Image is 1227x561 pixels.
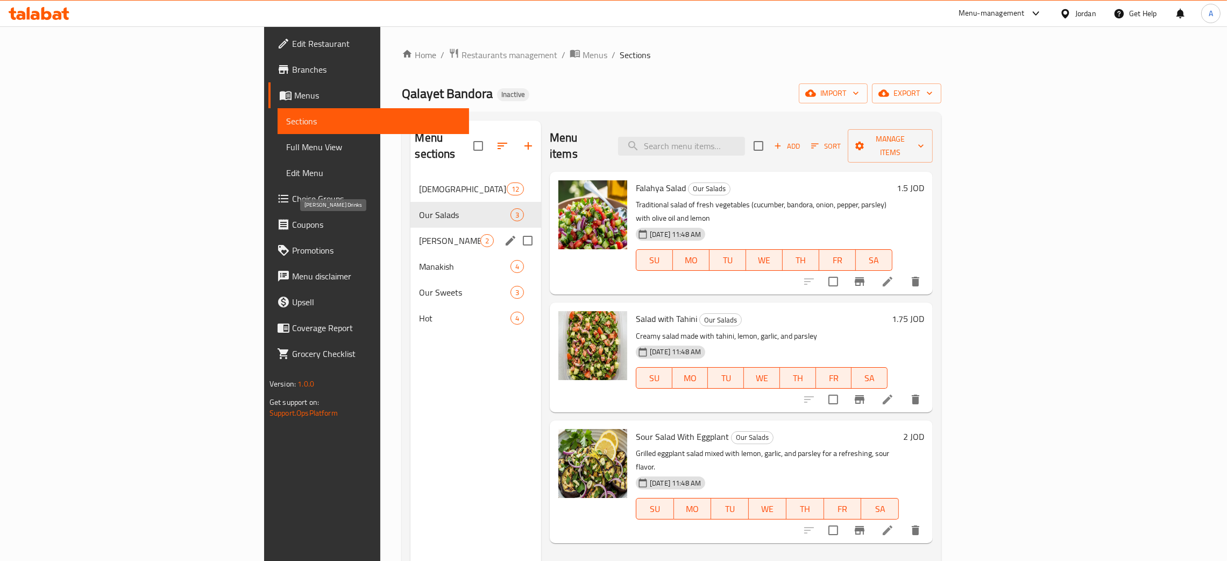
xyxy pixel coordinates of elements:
[672,367,708,389] button: MO
[510,260,524,273] div: items
[510,286,524,299] div: items
[292,296,460,308] span: Upsell
[292,347,460,360] span: Grocery Checklist
[269,377,296,391] span: Version:
[292,244,460,257] span: Promotions
[515,133,541,159] button: Add section
[410,279,541,305] div: Our Sweets3
[268,315,469,341] a: Coverage Report
[678,501,707,517] span: MO
[268,263,469,289] a: Menu disclaimer
[570,48,607,62] a: Menus
[286,166,460,179] span: Edit Menu
[462,48,557,61] span: Restaurants management
[419,286,510,299] span: Our Sweets
[712,370,740,386] span: TU
[708,367,744,389] button: TU
[292,37,460,50] span: Edit Restaurant
[787,253,815,268] span: TH
[1075,8,1096,19] div: Jordan
[824,498,862,520] button: FR
[811,140,841,152] span: Sort
[748,370,776,386] span: WE
[881,87,933,100] span: export
[419,208,510,221] span: Our Salads
[278,108,469,134] a: Sections
[419,234,480,247] span: [PERSON_NAME] Drinks
[747,135,770,157] span: Select section
[620,48,650,61] span: Sections
[292,321,460,334] span: Coverage Report
[449,48,557,62] a: Restaurants management
[558,429,627,498] img: Sour Salad With Eggplant
[636,198,892,225] p: Traditional salad of fresh vegetables (cucumber, bandora, onion, pepper, parsley) with olive oil ...
[881,524,894,537] a: Edit menu item
[490,133,515,159] span: Sort sections
[410,305,541,331] div: Hot4
[410,172,541,335] nav: Menu sections
[583,48,607,61] span: Menus
[497,90,529,99] span: Inactive
[292,270,460,283] span: Menu disclaimer
[410,202,541,228] div: Our Salads3
[847,387,873,412] button: Branch-specific-item
[268,341,469,367] a: Grocery Checklist
[268,237,469,263] a: Promotions
[711,498,749,520] button: TU
[268,289,469,315] a: Upsell
[297,377,314,391] span: 1.0.0
[784,370,812,386] span: TH
[807,87,859,100] span: import
[278,134,469,160] a: Full Menu View
[872,83,941,103] button: export
[710,249,746,271] button: TU
[744,367,780,389] button: WE
[822,388,845,411] span: Select to update
[881,275,894,288] a: Edit menu item
[791,501,820,517] span: TH
[822,270,845,293] span: Select to update
[852,367,888,389] button: SA
[820,370,848,386] span: FR
[731,431,774,444] div: Our Salads
[419,312,510,325] span: Hot
[286,115,460,128] span: Sections
[419,183,506,195] div: Ghamsna
[268,212,469,237] a: Coupons
[636,249,673,271] button: SU
[641,253,669,268] span: SU
[511,313,523,324] span: 4
[959,7,1025,20] div: Menu-management
[732,431,773,444] span: Our Salads
[688,183,730,195] div: Our Salads
[856,249,892,271] button: SA
[847,269,873,294] button: Branch-specific-item
[848,129,933,163] button: Manage items
[507,183,524,195] div: items
[467,135,490,157] span: Select all sections
[511,262,523,272] span: 4
[402,48,941,62] nav: breadcrumb
[294,89,460,102] span: Menus
[641,501,670,517] span: SU
[558,311,627,380] img: Salad with Tahini
[507,184,523,194] span: 12
[753,501,782,517] span: WE
[646,347,705,357] span: [DATE] 11:48 AM
[268,82,469,108] a: Menus
[618,137,745,156] input: search
[511,287,523,298] span: 3
[847,517,873,543] button: Branch-specific-item
[770,138,804,155] span: Add item
[1209,8,1213,19] span: A
[881,393,894,406] a: Edit menu item
[866,501,895,517] span: SA
[636,447,899,474] p: Grilled eggplant salad mixed with lemon, garlic, and parsley for a refreshing, sour flavor.
[410,254,541,279] div: Manakish4
[419,260,510,273] div: Manakish
[292,192,460,205] span: Choice Groups
[816,367,852,389] button: FR
[689,183,730,195] span: Our Salads
[856,132,924,159] span: Manage items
